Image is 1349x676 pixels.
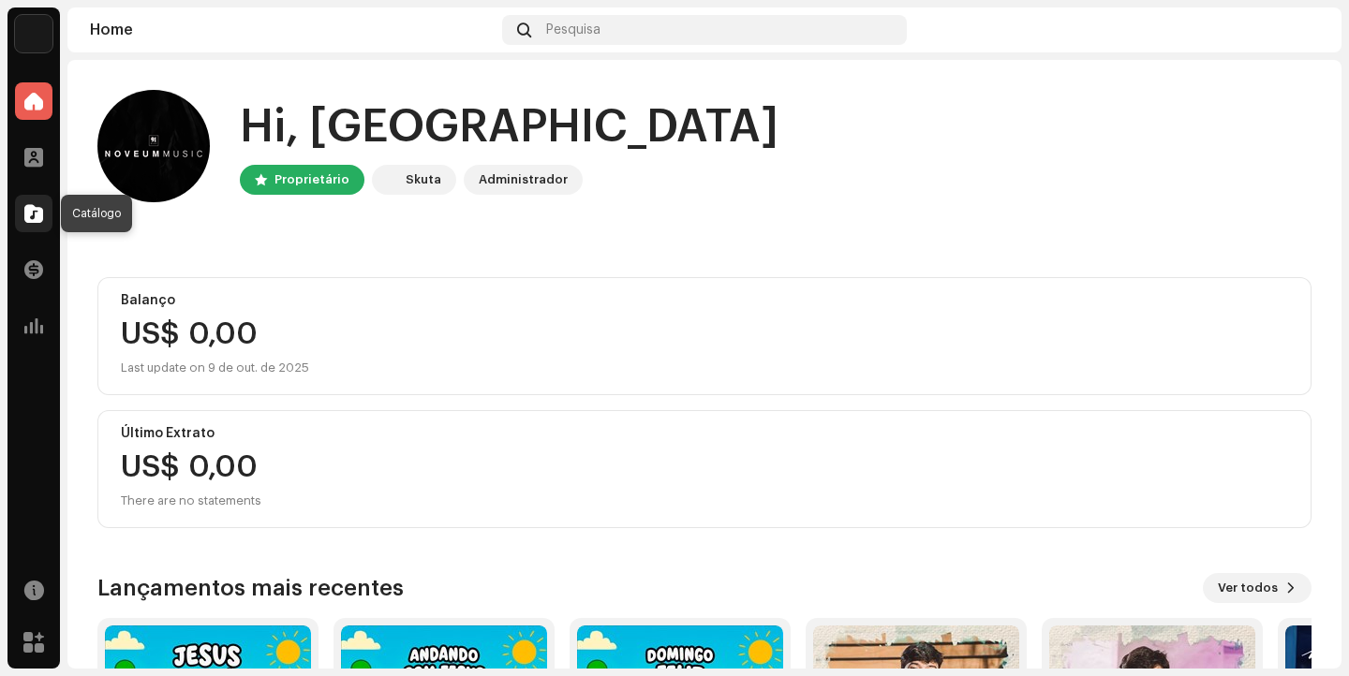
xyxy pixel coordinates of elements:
[97,410,1312,528] re-o-card-value: Último Extrato
[121,293,1288,308] div: Balanço
[240,97,778,157] div: Hi, [GEOGRAPHIC_DATA]
[546,22,600,37] span: Pesquisa
[97,277,1312,395] re-o-card-value: Balanço
[376,169,398,191] img: 4ecf9d3c-b546-4c12-a72a-960b8444102a
[1203,573,1312,603] button: Ver todos
[274,169,349,191] div: Proprietário
[406,169,441,191] div: Skuta
[90,22,495,37] div: Home
[1289,15,1319,45] img: 342b866c-d911-4969-9b4a-04f2fb3100c8
[121,426,1288,441] div: Último Extrato
[15,15,52,52] img: 4ecf9d3c-b546-4c12-a72a-960b8444102a
[1218,569,1278,607] span: Ver todos
[121,490,261,512] div: There are no statements
[97,573,404,603] h3: Lançamentos mais recentes
[479,169,568,191] div: Administrador
[97,90,210,202] img: 342b866c-d911-4969-9b4a-04f2fb3100c8
[121,357,1288,379] div: Last update on 9 de out. de 2025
